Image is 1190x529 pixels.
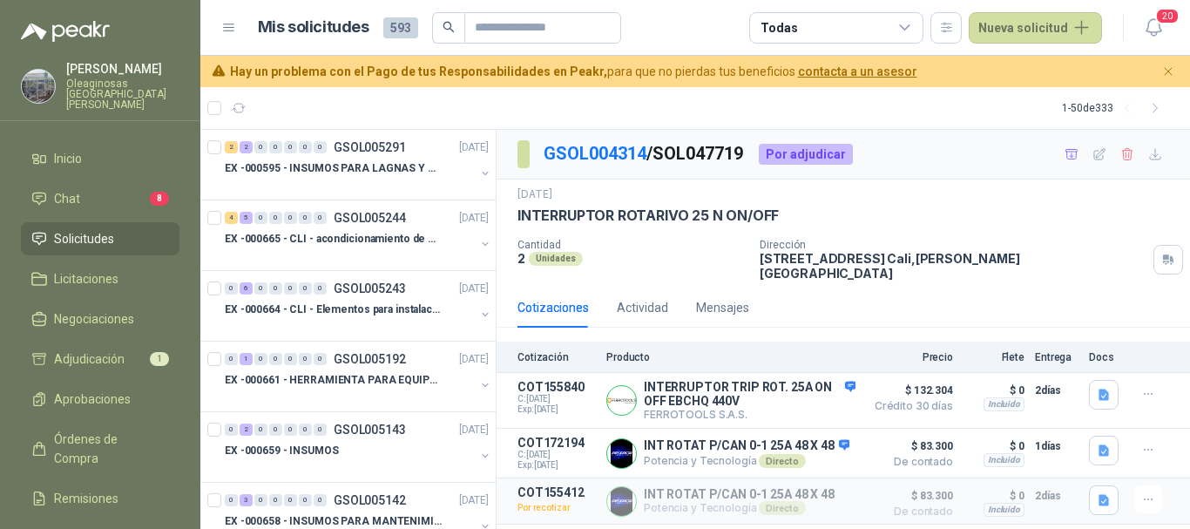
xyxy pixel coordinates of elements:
[225,302,442,318] p: EX -000664 - CLI - Elementos para instalacion de c
[284,282,297,295] div: 0
[963,485,1024,506] p: $ 0
[225,160,442,177] p: EX -000595 - INSUMOS PARA LAGNAS Y OFICINAS PLANTA
[54,149,82,168] span: Inicio
[314,424,327,436] div: 0
[644,487,835,501] p: INT ROTAT P/CAN 0-1 25A 48 X 48
[334,212,406,224] p: GSOL005244
[334,424,406,436] p: GSOL005143
[254,212,267,224] div: 0
[1155,8,1180,24] span: 20
[269,424,282,436] div: 0
[761,18,797,37] div: Todas
[225,494,238,506] div: 0
[334,353,406,365] p: GSOL005192
[284,353,297,365] div: 0
[21,262,179,295] a: Licitaciones
[54,309,134,329] span: Negociaciones
[225,141,238,153] div: 2
[269,212,282,224] div: 0
[314,282,327,295] div: 0
[760,239,1146,251] p: Dirección
[66,78,179,110] p: Oleaginosas [GEOGRAPHIC_DATA][PERSON_NAME]
[225,231,442,248] p: EX -000665 - CLI - acondicionamiento de caja para
[54,269,118,288] span: Licitaciones
[225,137,492,193] a: 2 2 0 0 0 0 0 GSOL005291[DATE] EX -000595 - INSUMOS PARA LAGNAS Y OFICINAS PLANTA
[54,349,125,369] span: Adjudicación
[334,282,406,295] p: GSOL005243
[284,424,297,436] div: 0
[607,386,636,415] img: Company Logo
[517,394,596,404] span: C: [DATE]
[1158,61,1180,83] button: Cerrar
[66,63,179,75] p: [PERSON_NAME]
[225,419,492,475] a: 0 2 0 0 0 0 0 GSOL005143[DATE] EX -000659 - INSUMOS
[517,351,596,363] p: Cotización
[866,436,953,457] span: $ 83.300
[299,424,312,436] div: 0
[1035,380,1078,401] p: 2 días
[517,485,596,499] p: COT155412
[225,278,492,334] a: 0 6 0 0 0 0 0 GSOL005243[DATE] EX -000664 - CLI - Elementos para instalacion de c
[22,70,55,103] img: Company Logo
[759,454,805,468] div: Directo
[1089,351,1124,363] p: Docs
[984,397,1024,411] div: Incluido
[544,143,646,164] a: GSOL004314
[269,494,282,506] div: 0
[21,21,110,42] img: Logo peakr
[225,353,238,365] div: 0
[517,436,596,450] p: COT172194
[240,424,253,436] div: 2
[254,353,267,365] div: 0
[21,142,179,175] a: Inicio
[696,298,749,317] div: Mensajes
[517,460,596,471] span: Exp: [DATE]
[225,424,238,436] div: 0
[607,487,636,516] img: Company Logo
[269,141,282,153] div: 0
[21,383,179,416] a: Aprobaciones
[299,353,312,365] div: 0
[383,17,418,38] span: 593
[269,353,282,365] div: 0
[269,282,282,295] div: 0
[240,353,253,365] div: 1
[617,298,668,317] div: Actividad
[517,251,525,266] p: 2
[963,380,1024,401] p: $ 0
[606,351,855,363] p: Producto
[21,342,179,376] a: Adjudicación1
[760,251,1146,281] p: [STREET_ADDRESS] Cali , [PERSON_NAME][GEOGRAPHIC_DATA]
[443,21,455,33] span: search
[240,212,253,224] div: 5
[963,436,1024,457] p: $ 0
[299,282,312,295] div: 0
[54,390,131,409] span: Aprobaciones
[314,353,327,365] div: 0
[21,302,179,336] a: Negociaciones
[334,141,406,153] p: GSOL005291
[21,222,179,255] a: Solicitudes
[299,212,312,224] div: 0
[284,212,297,224] div: 0
[517,404,596,415] span: Exp: [DATE]
[225,207,492,263] a: 4 5 0 0 0 0 0 GSOL005244[DATE] EX -000665 - CLI - acondicionamiento de caja para
[517,187,552,203] p: [DATE]
[459,422,489,438] p: [DATE]
[644,408,855,421] p: FERROTOOLS S.A.S.
[517,239,746,251] p: Cantidad
[240,494,253,506] div: 3
[963,351,1024,363] p: Flete
[866,506,953,517] span: De contado
[1062,94,1169,122] div: 1 - 50 de 333
[299,494,312,506] div: 0
[644,380,855,408] p: INTERRUPTOR TRIP ROT. 25A ON OFF EBCHQ 440V
[644,501,835,515] p: Potencia y Tecnología
[240,282,253,295] div: 6
[334,494,406,506] p: GSOL005142
[230,62,917,81] span: para que no pierdas tus beneficios
[254,141,267,153] div: 0
[314,494,327,506] div: 0
[759,144,853,165] div: Por adjudicar
[299,141,312,153] div: 0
